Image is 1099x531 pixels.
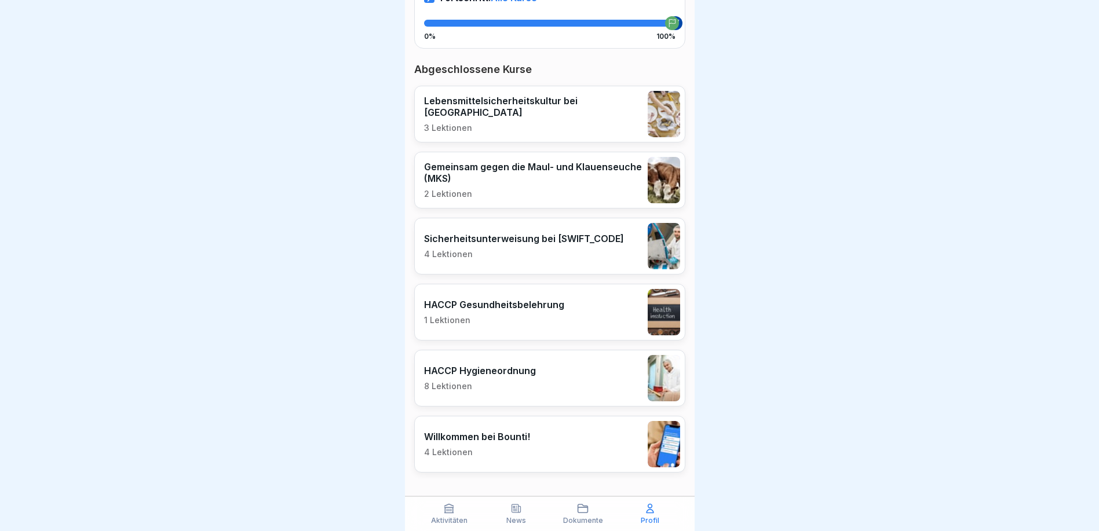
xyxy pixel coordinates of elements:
[431,517,468,525] p: Aktivitäten
[563,517,603,525] p: Dokumente
[648,91,680,137] img: fel7zw93n786o3hrlxxj0311.png
[414,63,685,76] p: Abgeschlossene Kurse
[648,223,680,269] img: bvgi5s23nmzwngfih7cf5uu4.png
[424,447,530,457] p: 4 Lektionen
[641,517,659,525] p: Profil
[414,416,685,473] a: Willkommen bei Bounti!4 Lektionen
[424,95,642,118] p: Lebensmittelsicherheitskultur bei [GEOGRAPHIC_DATA]
[424,299,564,310] p: HACCP Gesundheitsbelehrung
[424,365,536,376] p: HACCP Hygieneordnung
[414,350,685,407] a: HACCP Hygieneordnung8 Lektionen
[414,284,685,340] a: HACCP Gesundheitsbelehrung1 Lektionen
[424,189,642,199] p: 2 Lektionen
[424,431,530,442] p: Willkommen bei Bounti!
[648,157,680,203] img: v5xfj2ee6dkih8wmb5im9fg5.png
[424,233,624,244] p: Sicherheitsunterweisung bei [SWIFT_CODE]
[506,517,526,525] p: News
[656,32,676,41] p: 100%
[424,381,536,391] p: 8 Lektionen
[424,315,564,325] p: 1 Lektionen
[648,421,680,467] img: xh3bnih80d1pxcetv9zsuevg.png
[648,289,680,335] img: ghfvew1z2tg9fwq39332dduv.png
[414,218,685,274] a: Sicherheitsunterweisung bei [SWIFT_CODE]4 Lektionen
[424,123,642,133] p: 3 Lektionen
[424,249,624,259] p: 4 Lektionen
[424,161,642,184] p: Gemeinsam gegen die Maul- und Klauenseuche (MKS)
[414,152,685,208] a: Gemeinsam gegen die Maul- und Klauenseuche (MKS)2 Lektionen
[648,355,680,401] img: xrzzrx774ak4h3u8hix93783.png
[424,32,436,41] p: 0%
[414,86,685,142] a: Lebensmittelsicherheitskultur bei [GEOGRAPHIC_DATA]3 Lektionen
